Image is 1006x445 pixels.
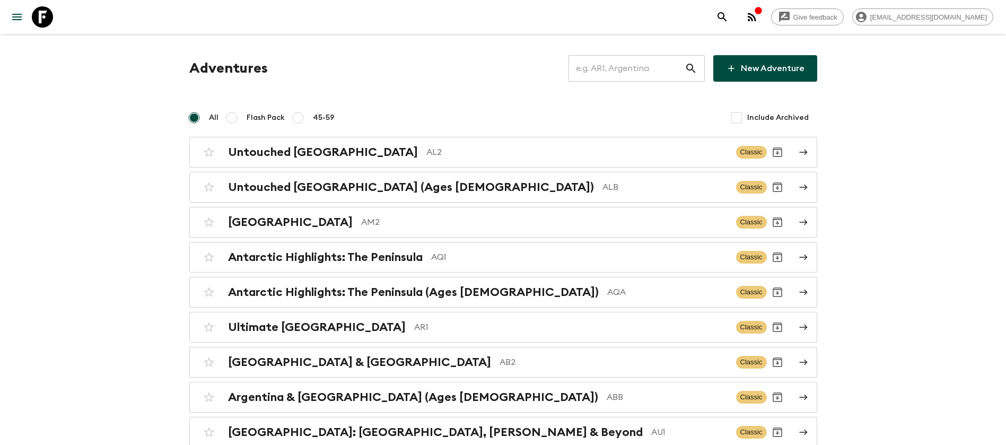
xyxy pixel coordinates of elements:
button: menu [6,6,28,28]
h2: [GEOGRAPHIC_DATA] [228,215,353,229]
a: Antarctic Highlights: The Peninsula (Ages [DEMOGRAPHIC_DATA])AQAClassicArchive [189,277,817,308]
button: Archive [767,247,788,268]
p: AU1 [651,426,728,439]
h2: Antarctic Highlights: The Peninsula [228,250,423,264]
span: Classic [736,356,767,369]
h2: [GEOGRAPHIC_DATA]: [GEOGRAPHIC_DATA], [PERSON_NAME] & Beyond [228,425,643,439]
button: Archive [767,422,788,443]
h1: Adventures [189,58,268,79]
button: Archive [767,177,788,198]
button: Archive [767,317,788,338]
p: AB2 [500,356,728,369]
button: Archive [767,142,788,163]
span: Classic [736,286,767,299]
input: e.g. AR1, Argentina [568,54,685,83]
p: ALB [602,181,728,194]
span: Classic [736,146,767,159]
p: AM2 [361,216,728,229]
p: AR1 [414,321,728,334]
a: Argentina & [GEOGRAPHIC_DATA] (Ages [DEMOGRAPHIC_DATA])ABBClassicArchive [189,382,817,413]
span: [EMAIL_ADDRESS][DOMAIN_NAME] [864,13,993,21]
span: Classic [736,251,767,264]
button: search adventures [712,6,733,28]
p: AL2 [426,146,728,159]
span: All [209,112,218,123]
p: ABB [607,391,728,404]
span: Classic [736,426,767,439]
button: Archive [767,212,788,233]
h2: [GEOGRAPHIC_DATA] & [GEOGRAPHIC_DATA] [228,355,491,369]
a: Untouched [GEOGRAPHIC_DATA] (Ages [DEMOGRAPHIC_DATA])ALBClassicArchive [189,172,817,203]
span: Give feedback [788,13,843,21]
p: AQ1 [431,251,728,264]
a: Antarctic Highlights: The PeninsulaAQ1ClassicArchive [189,242,817,273]
span: Classic [736,391,767,404]
h2: Ultimate [GEOGRAPHIC_DATA] [228,320,406,334]
button: Archive [767,282,788,303]
a: Give feedback [771,8,844,25]
span: Include Archived [747,112,809,123]
a: [GEOGRAPHIC_DATA]AM2ClassicArchive [189,207,817,238]
h2: Untouched [GEOGRAPHIC_DATA] [228,145,418,159]
span: Classic [736,181,767,194]
a: New Adventure [713,55,817,82]
h2: Argentina & [GEOGRAPHIC_DATA] (Ages [DEMOGRAPHIC_DATA]) [228,390,598,404]
a: Ultimate [GEOGRAPHIC_DATA]AR1ClassicArchive [189,312,817,343]
div: [EMAIL_ADDRESS][DOMAIN_NAME] [852,8,993,25]
a: Untouched [GEOGRAPHIC_DATA]AL2ClassicArchive [189,137,817,168]
h2: Antarctic Highlights: The Peninsula (Ages [DEMOGRAPHIC_DATA]) [228,285,599,299]
p: AQA [607,286,728,299]
span: Flash Pack [247,112,285,123]
a: [GEOGRAPHIC_DATA] & [GEOGRAPHIC_DATA]AB2ClassicArchive [189,347,817,378]
span: 45-59 [313,112,335,123]
span: Classic [736,216,767,229]
button: Archive [767,352,788,373]
button: Archive [767,387,788,408]
h2: Untouched [GEOGRAPHIC_DATA] (Ages [DEMOGRAPHIC_DATA]) [228,180,594,194]
span: Classic [736,321,767,334]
